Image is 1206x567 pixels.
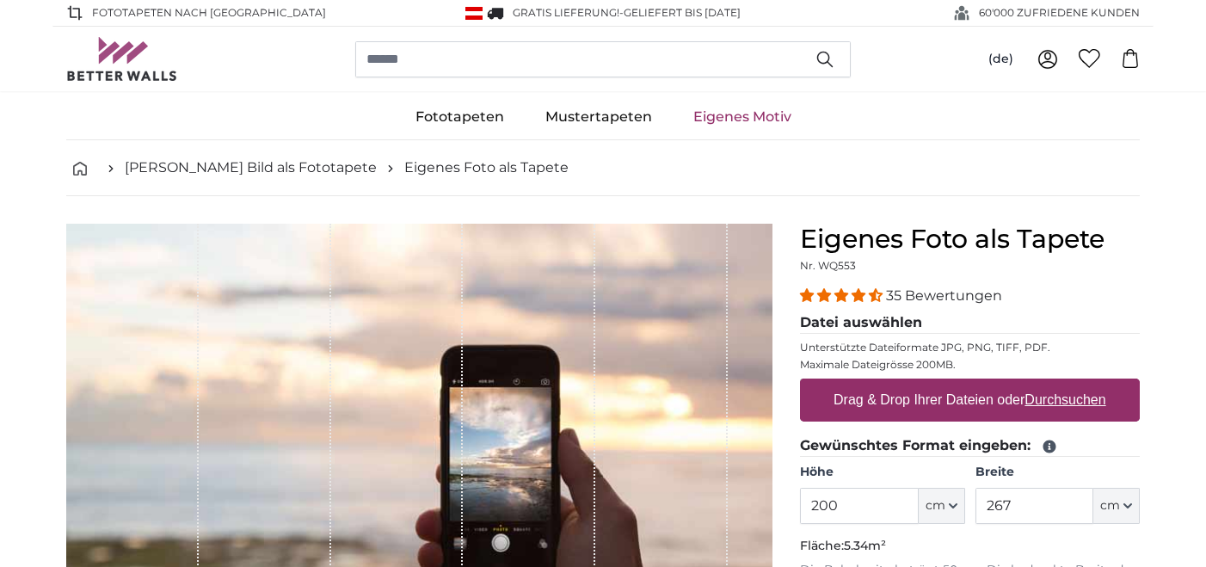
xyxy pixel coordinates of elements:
span: Geliefert bis [DATE] [624,6,741,19]
a: Fototapeten [395,95,525,139]
p: Fläche: [800,538,1140,555]
a: Eigenes Foto als Tapete [404,157,569,178]
span: 4.34 stars [800,287,886,304]
img: Österreich [465,7,483,20]
span: - [619,6,741,19]
a: Eigenes Motiv [673,95,812,139]
legend: Gewünschtes Format eingeben: [800,435,1140,457]
span: Fototapeten nach [GEOGRAPHIC_DATA] [92,5,326,21]
span: cm [926,497,945,515]
button: (de) [975,44,1027,75]
span: Nr. WQ553 [800,259,856,272]
p: Maximale Dateigrösse 200MB. [800,358,1140,372]
button: cm [919,488,965,524]
a: [PERSON_NAME] Bild als Fototapete [125,157,377,178]
button: cm [1093,488,1140,524]
img: Betterwalls [66,37,178,81]
h1: Eigenes Foto als Tapete [800,224,1140,255]
label: Höhe [800,464,964,481]
legend: Datei auswählen [800,312,1140,334]
span: 5.34m² [844,538,886,553]
a: Mustertapeten [525,95,673,139]
label: Breite [975,464,1140,481]
u: Durchsuchen [1025,392,1106,407]
span: 35 Bewertungen [886,287,1002,304]
span: 60'000 ZUFRIEDENE KUNDEN [979,5,1140,21]
p: Unterstützte Dateiformate JPG, PNG, TIFF, PDF. [800,341,1140,354]
label: Drag & Drop Ihrer Dateien oder [827,383,1113,417]
span: GRATIS Lieferung! [513,6,619,19]
nav: breadcrumbs [66,140,1140,196]
span: cm [1100,497,1120,515]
